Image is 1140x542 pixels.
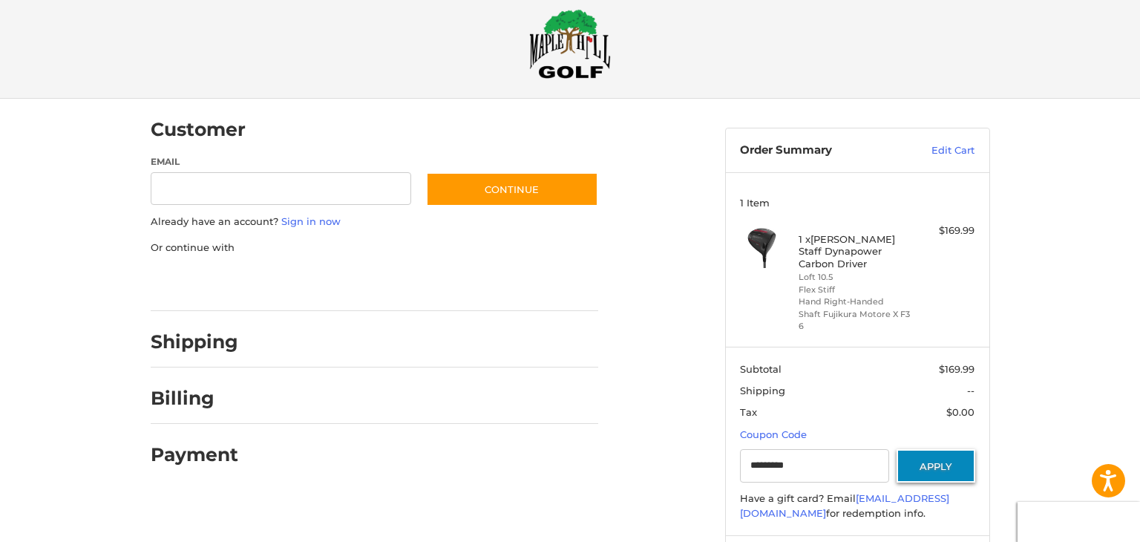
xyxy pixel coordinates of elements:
span: -- [967,385,974,396]
p: Or continue with [151,241,598,255]
h2: Shipping [151,330,238,353]
h3: Order Summary [740,143,900,158]
button: Continue [426,172,598,206]
h2: Billing [151,387,237,410]
a: Coupon Code [740,428,807,440]
li: Shaft Fujikura Motore X F3 6 [799,308,912,333]
li: Flex Stiff [799,284,912,296]
span: Tax [740,406,757,418]
a: Sign in now [281,215,341,227]
h2: Payment [151,443,238,466]
iframe: PayPal-paylater [272,270,383,296]
h4: 1 x [PERSON_NAME] Staff Dynapower Carbon Driver [799,233,912,270]
input: Gift Certificate or Coupon Code [740,449,889,483]
a: Edit Cart [900,143,974,158]
div: $169.99 [916,223,974,238]
div: Have a gift card? Email for redemption info. [740,492,974,520]
p: Already have an account? [151,215,598,229]
iframe: PayPal-venmo [397,270,508,296]
iframe: PayPal-paypal [145,270,257,296]
a: [EMAIL_ADDRESS][DOMAIN_NAME] [740,492,949,519]
img: Maple Hill Golf [529,9,611,79]
span: $0.00 [946,406,974,418]
li: Hand Right-Handed [799,296,912,308]
button: Apply [897,449,975,483]
span: $169.99 [939,363,974,375]
h2: Customer [151,118,246,141]
label: Email [151,155,412,169]
span: Shipping [740,385,785,396]
li: Loft 10.5 [799,271,912,284]
span: Subtotal [740,363,782,375]
iframe: Google Customer Reviews [1018,502,1140,542]
h3: 1 Item [740,197,974,209]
